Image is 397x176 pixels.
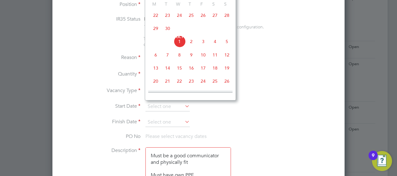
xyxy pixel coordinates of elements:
span: 13 [150,62,162,74]
span: 16 [185,62,197,74]
span: M [148,1,160,7]
span: 17 [197,62,209,74]
span: 30 [185,88,197,100]
span: 8 [174,49,185,61]
span: 6 [150,49,162,61]
span: 29 [174,88,185,100]
span: F [196,1,208,7]
button: Open Resource Center, 9 new notifications [372,151,392,171]
span: W [172,1,184,7]
span: 29 [150,22,162,34]
span: 5 [221,36,233,47]
label: IR35 Status [62,16,140,22]
span: 27 [209,9,221,21]
span: 11 [209,49,221,61]
span: 30 [162,22,174,34]
span: 28 [162,88,174,100]
span: 23 [162,9,174,21]
span: 24 [174,9,185,21]
span: Oct [174,36,185,39]
span: 12 [221,49,233,61]
span: 23 [185,75,197,87]
span: 28 [221,9,233,21]
div: 9 [372,155,375,164]
span: S [219,1,231,7]
span: T [184,1,196,7]
span: S [208,1,219,7]
span: 2 [185,36,197,47]
div: This feature can be enabled under this client's configuration. [144,22,264,30]
span: 31 [197,88,209,100]
label: Position [62,1,140,8]
input: Select one [145,118,190,127]
span: 20 [150,75,162,87]
label: Vacancy Type [62,87,140,94]
span: 24 [197,75,209,87]
span: 26 [197,9,209,21]
span: Disabled for this client. [144,16,195,22]
label: Quantity [62,71,140,77]
span: 21 [162,75,174,87]
label: Description [62,147,140,154]
label: PO No [62,133,140,140]
span: 14 [162,62,174,74]
span: 27 [150,88,162,100]
label: Reason [62,54,140,61]
span: T [160,1,172,7]
span: 26 [221,75,233,87]
span: 19 [221,62,233,74]
span: 4 [209,36,221,47]
span: 10 [197,49,209,61]
span: 18 [209,62,221,74]
label: Start Date [62,103,140,110]
span: 7 [162,49,174,61]
span: 22 [150,9,162,21]
span: 1 [174,36,185,47]
span: 15 [174,62,185,74]
span: The status determination for this position can be updated after creating the vacancy [144,36,228,47]
input: Select one [145,102,190,111]
span: 25 [209,75,221,87]
span: 9 [185,49,197,61]
label: Finish Date [62,119,140,125]
span: 3 [197,36,209,47]
span: 22 [174,75,185,87]
span: Please select vacancy dates [145,133,207,139]
span: 25 [185,9,197,21]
